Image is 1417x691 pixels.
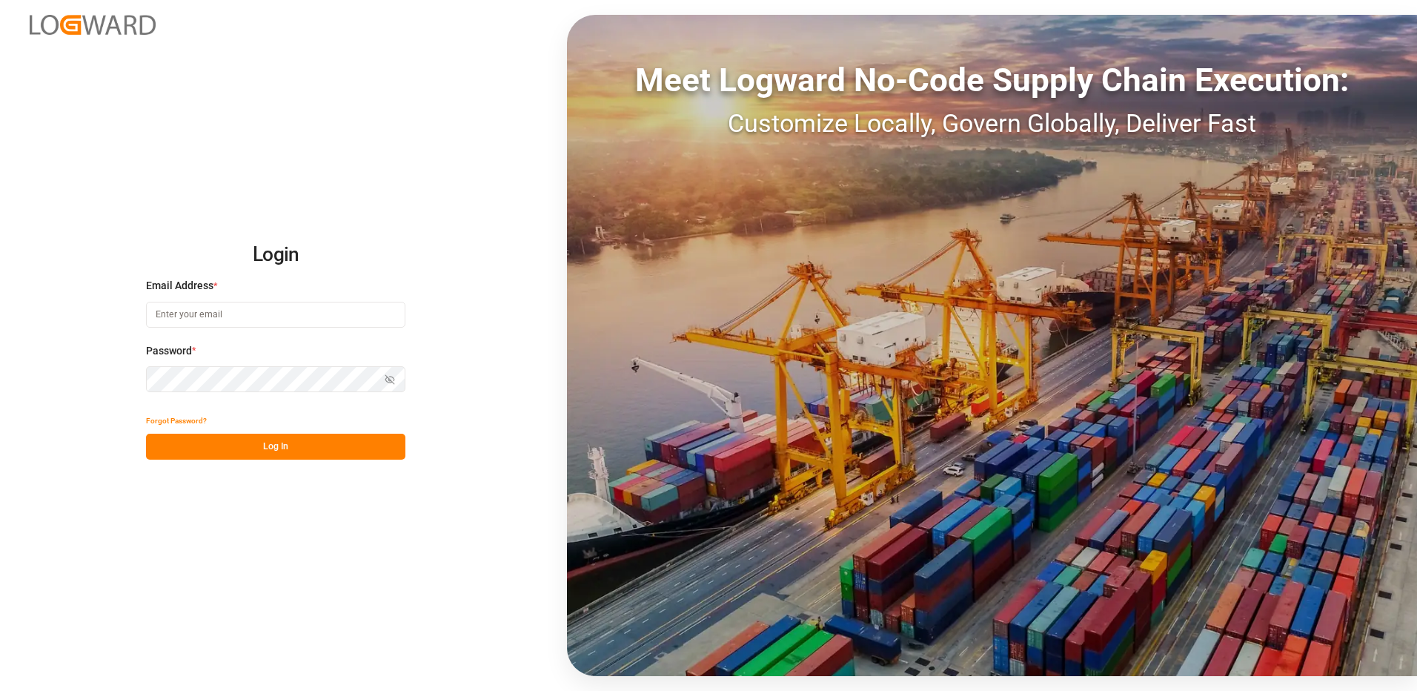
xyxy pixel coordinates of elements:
[146,278,213,294] span: Email Address
[146,434,405,460] button: Log In
[146,343,192,359] span: Password
[567,105,1417,142] div: Customize Locally, Govern Globally, Deliver Fast
[146,408,207,434] button: Forgot Password?
[30,15,156,35] img: Logward_new_orange.png
[146,231,405,279] h2: Login
[146,302,405,328] input: Enter your email
[567,56,1417,105] div: Meet Logward No-Code Supply Chain Execution:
